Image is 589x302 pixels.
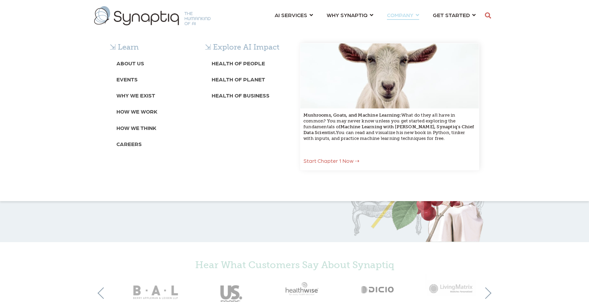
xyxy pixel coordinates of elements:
[480,287,491,299] button: Next
[275,9,313,21] a: AI SERVICES
[433,10,470,19] span: GET STARTED
[98,201,170,218] iframe: Embedded CTA
[98,287,109,299] button: Previous
[94,6,211,25] img: synaptiq logo-1
[275,10,307,19] span: AI SERVICES
[387,9,419,21] a: COMPANY
[183,201,272,218] iframe: Embedded CTA
[433,9,476,21] a: GET STARTED
[415,274,489,302] img: Living Matrix
[387,10,413,19] span: COMPANY
[327,10,367,19] span: WHY SYNAPTIQ
[327,9,373,21] a: WHY SYNAPTIQ
[268,3,483,28] nav: menu
[110,259,479,271] h4: Hear What Customers Say About Synaptiq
